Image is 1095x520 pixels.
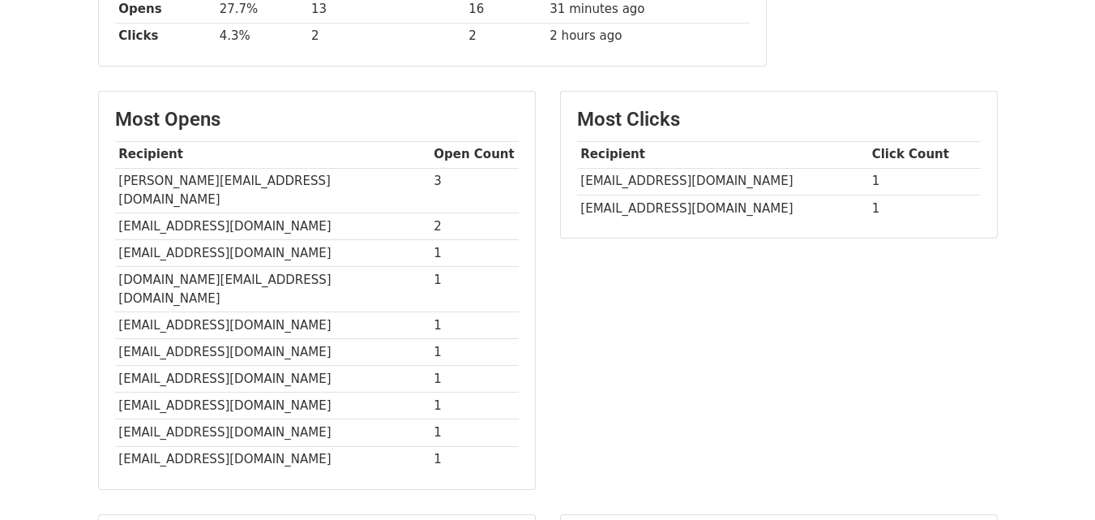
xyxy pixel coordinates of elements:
[115,339,430,366] td: [EMAIL_ADDRESS][DOMAIN_NAME]
[430,168,519,213] td: 3
[430,446,519,473] td: 1
[577,168,868,195] td: [EMAIL_ADDRESS][DOMAIN_NAME]
[868,195,981,221] td: 1
[115,141,430,168] th: Recipient
[115,312,430,339] td: [EMAIL_ADDRESS][DOMAIN_NAME]
[430,393,519,419] td: 1
[115,108,519,131] h3: Most Opens
[430,213,519,240] td: 2
[430,366,519,393] td: 1
[577,195,868,221] td: [EMAIL_ADDRESS][DOMAIN_NAME]
[430,312,519,339] td: 1
[868,168,981,195] td: 1
[216,23,307,49] td: 4.3%
[868,141,981,168] th: Click Count
[430,339,519,366] td: 1
[115,393,430,419] td: [EMAIL_ADDRESS][DOMAIN_NAME]
[577,108,981,131] h3: Most Clicks
[115,446,430,473] td: [EMAIL_ADDRESS][DOMAIN_NAME]
[577,141,868,168] th: Recipient
[546,23,750,49] td: 2 hours ago
[464,23,545,49] td: 2
[115,419,430,446] td: [EMAIL_ADDRESS][DOMAIN_NAME]
[115,23,216,49] th: Clicks
[430,141,519,168] th: Open Count
[115,168,430,213] td: [PERSON_NAME][EMAIL_ADDRESS][DOMAIN_NAME]
[430,419,519,446] td: 1
[430,240,519,267] td: 1
[1014,442,1095,520] iframe: Chat Widget
[115,213,430,240] td: [EMAIL_ADDRESS][DOMAIN_NAME]
[430,267,519,312] td: 1
[115,366,430,393] td: [EMAIL_ADDRESS][DOMAIN_NAME]
[115,240,430,267] td: [EMAIL_ADDRESS][DOMAIN_NAME]
[307,23,464,49] td: 2
[115,267,430,312] td: [DOMAIN_NAME][EMAIL_ADDRESS][DOMAIN_NAME]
